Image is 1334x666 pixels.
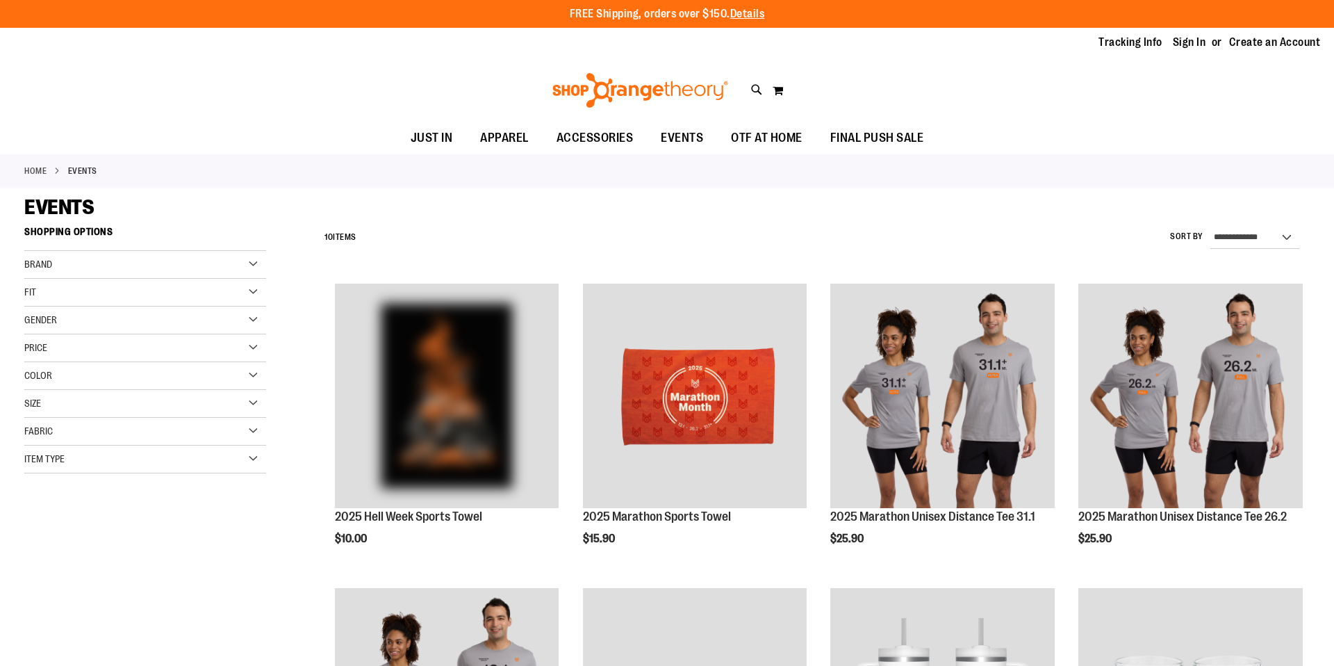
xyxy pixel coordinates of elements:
[1078,533,1114,545] span: $25.90
[830,284,1055,508] img: 2025 Marathon Unisex Distance Tee 31.1
[24,425,53,437] span: Fabric
[730,8,765,20] a: Details
[397,122,467,154] a: JUST IN
[816,122,938,154] a: FINAL PUSH SALE
[647,122,717,154] a: EVENTS
[466,122,543,154] a: APPAREL
[68,165,97,177] strong: EVENTS
[24,220,266,251] strong: Shopping Options
[324,227,356,248] h2: Items
[731,122,802,154] span: OTF AT HOME
[830,284,1055,510] a: 2025 Marathon Unisex Distance Tee 31.1
[830,510,1035,523] a: 2025 Marathon Unisex Distance Tee 31.1
[1078,284,1303,510] a: 2025 Marathon Unisex Distance Tee 26.2
[24,314,57,325] span: Gender
[24,453,65,464] span: Item Type
[543,122,648,154] a: ACCESSORIES
[576,277,814,580] div: product
[583,284,807,510] a: 2025 Marathon Sports Towel
[550,73,730,108] img: Shop Orangetheory
[24,259,52,270] span: Brand
[583,284,807,508] img: 2025 Marathon Sports Towel
[24,165,47,177] a: Home
[557,122,634,154] span: ACCESSORIES
[328,277,566,580] div: product
[1078,284,1303,508] img: 2025 Marathon Unisex Distance Tee 26.2
[335,510,482,523] a: 2025 Hell Week Sports Towel
[570,6,765,22] p: FREE Shipping, orders over $150.
[1229,35,1321,50] a: Create an Account
[24,398,41,409] span: Size
[335,284,559,508] img: OTF 2025 Hell Week Event Retail
[335,284,559,510] a: OTF 2025 Hell Week Event Retail
[411,122,453,154] span: JUST IN
[24,286,36,298] span: Fit
[583,533,617,545] span: $15.90
[583,510,731,523] a: 2025 Marathon Sports Towel
[324,232,333,242] span: 10
[1170,231,1203,243] label: Sort By
[1078,510,1287,523] a: 2025 Marathon Unisex Distance Tee 26.2
[480,122,529,154] span: APPAREL
[830,122,924,154] span: FINAL PUSH SALE
[661,122,703,154] span: EVENTS
[335,533,369,545] span: $10.00
[24,342,47,353] span: Price
[24,195,94,219] span: EVENTS
[717,122,816,154] a: OTF AT HOME
[1098,35,1162,50] a: Tracking Info
[830,533,866,545] span: $25.90
[823,277,1062,580] div: product
[1071,277,1310,580] div: product
[1173,35,1206,50] a: Sign In
[24,370,52,381] span: Color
